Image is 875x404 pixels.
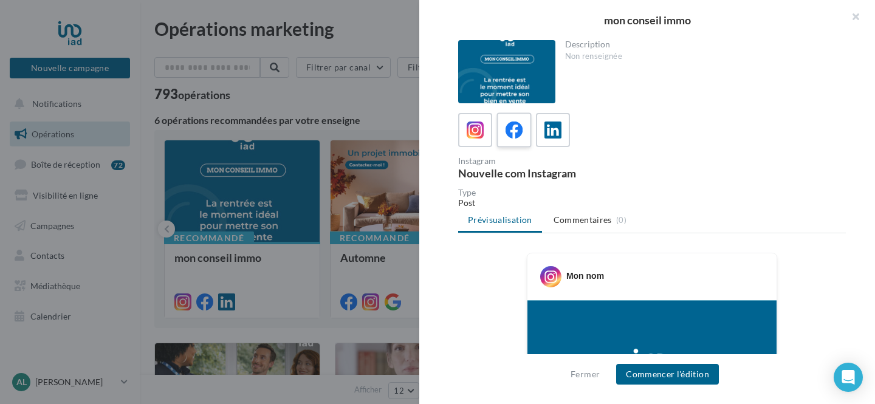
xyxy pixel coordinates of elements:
[439,15,856,26] div: mon conseil immo
[458,168,647,179] div: Nouvelle com Instagram
[616,364,719,385] button: Commencer l'édition
[566,270,604,282] div: Mon nom
[565,40,837,49] div: Description
[554,214,612,226] span: Commentaires
[458,197,846,209] div: Post
[565,51,837,62] div: Non renseignée
[616,215,626,225] span: (0)
[458,188,846,197] div: Type
[458,157,647,165] div: Instagram
[566,367,605,382] button: Fermer
[834,363,863,392] div: Open Intercom Messenger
